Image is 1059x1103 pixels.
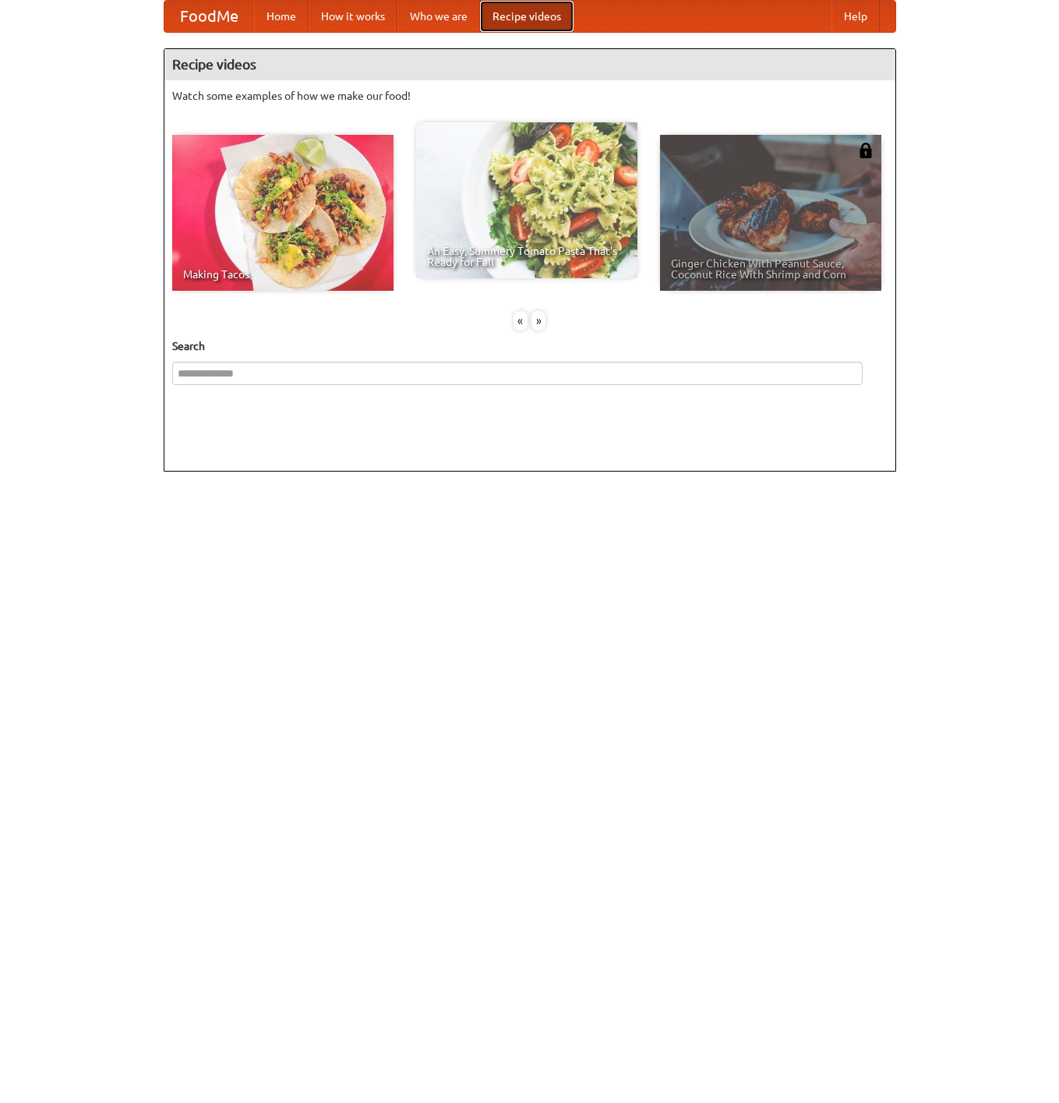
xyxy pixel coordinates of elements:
a: Recipe videos [480,1,574,32]
a: Home [254,1,309,32]
a: How it works [309,1,397,32]
h5: Search [172,338,888,354]
a: Who we are [397,1,480,32]
div: » [531,311,545,331]
a: Making Tacos [172,135,394,291]
h4: Recipe videos [164,49,895,80]
a: Help [831,1,880,32]
a: FoodMe [164,1,254,32]
span: Making Tacos [183,269,383,280]
img: 483408.png [858,143,874,158]
a: An Easy, Summery Tomato Pasta That's Ready for Fall [416,122,637,278]
p: Watch some examples of how we make our food! [172,88,888,104]
span: An Easy, Summery Tomato Pasta That's Ready for Fall [427,246,627,267]
div: « [514,311,528,331]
